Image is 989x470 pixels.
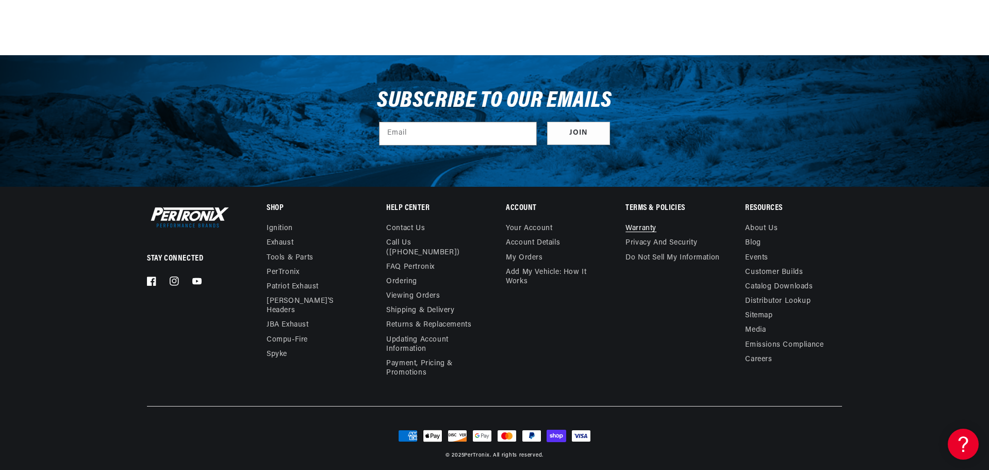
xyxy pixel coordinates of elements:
[386,333,475,356] a: Updating Account Information
[380,122,536,145] input: Email
[386,303,454,318] a: Shipping & Delivery
[625,224,656,236] a: Warranty
[506,265,602,289] a: Add My Vehicle: How It Works
[267,347,287,362] a: Spyke
[386,274,417,289] a: Ordering
[386,318,471,332] a: Returns & Replacements
[625,251,720,265] a: Do not sell my information
[267,236,293,250] a: Exhaust
[377,91,612,111] h3: Subscribe to our emails
[745,236,761,250] a: Blog
[446,452,491,458] small: © 2025 .
[745,338,823,352] a: Emissions compliance
[386,356,483,380] a: Payment, Pricing & Promotions
[625,236,697,250] a: Privacy and Security
[506,224,552,236] a: Your account
[386,260,435,274] a: FAQ Pertronix
[267,265,299,280] a: PerTronix
[267,280,319,294] a: Patriot Exhaust
[267,294,355,318] a: [PERSON_NAME]'s Headers
[267,318,309,332] a: JBA Exhaust
[386,289,440,303] a: Viewing Orders
[745,352,772,367] a: Careers
[745,251,768,265] a: Events
[267,333,308,347] a: Compu-Fire
[745,294,811,309] a: Distributor Lookup
[745,280,813,294] a: Catalog Downloads
[745,309,772,323] a: Sitemap
[147,253,233,264] p: Stay Connected
[745,224,778,236] a: About Us
[547,122,610,145] button: Subscribe
[506,251,542,265] a: My orders
[745,323,766,337] a: Media
[745,265,803,280] a: Customer Builds
[267,251,314,265] a: Tools & Parts
[464,452,489,458] a: PerTronix
[386,236,475,260] a: Call Us ([PHONE_NUMBER])
[506,236,560,250] a: Account details
[493,452,543,458] small: All rights reserved.
[147,205,229,230] img: Pertronix
[267,224,293,236] a: Ignition
[386,224,425,236] a: Contact us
